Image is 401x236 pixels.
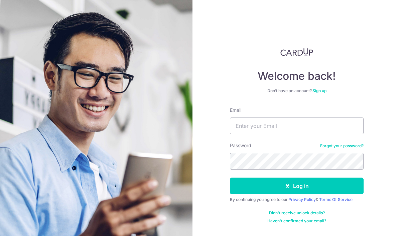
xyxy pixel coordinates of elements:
[319,197,353,202] a: Terms Of Service
[230,107,241,113] label: Email
[269,210,325,216] a: Didn't receive unlock details?
[230,178,364,194] button: Log in
[320,143,364,149] a: Forgot your password?
[280,48,313,56] img: CardUp Logo
[230,142,251,149] label: Password
[230,197,364,202] div: By continuing you agree to our &
[312,88,326,93] a: Sign up
[230,117,364,134] input: Enter your Email
[267,218,326,224] a: Haven't confirmed your email?
[230,69,364,83] h4: Welcome back!
[288,197,316,202] a: Privacy Policy
[230,88,364,93] div: Don’t have an account?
